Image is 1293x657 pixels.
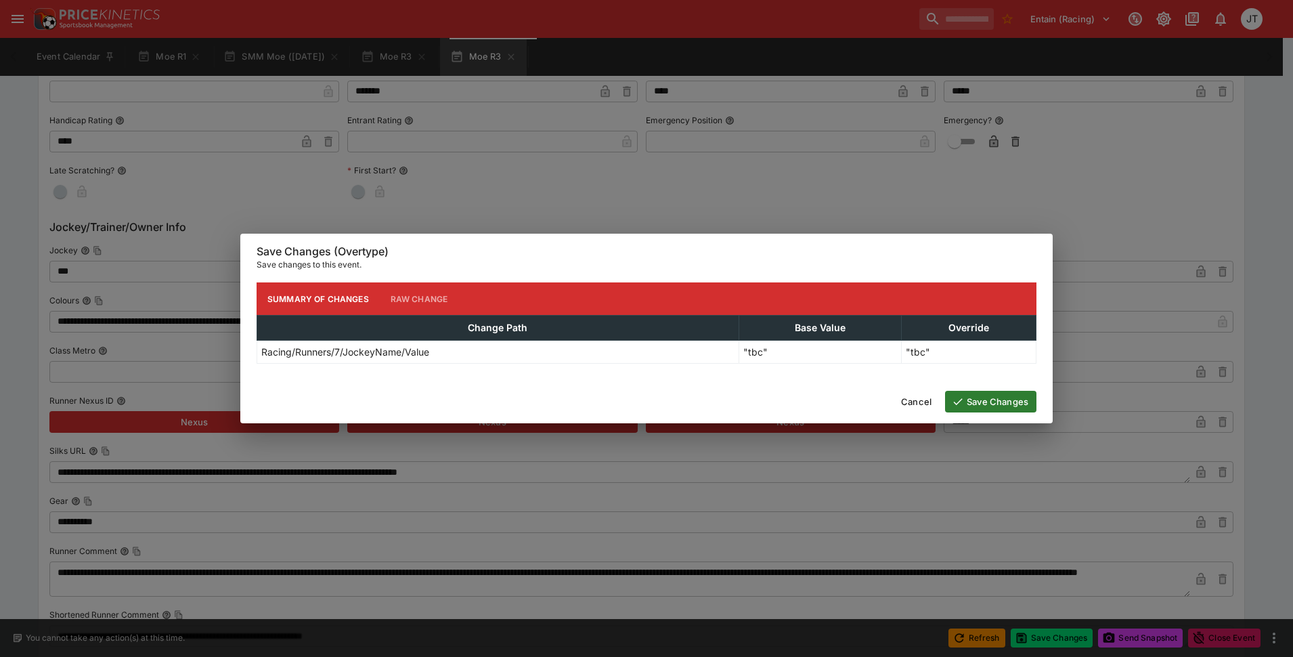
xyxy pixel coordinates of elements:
[893,391,940,412] button: Cancel
[739,341,901,364] td: "tbc"
[901,341,1036,364] td: "tbc"
[739,316,901,341] th: Base Value
[257,258,1036,272] p: Save changes to this event.
[380,282,459,315] button: Raw Change
[261,345,429,359] p: Racing/Runners/7/JockeyName/Value
[257,316,739,341] th: Change Path
[945,391,1036,412] button: Save Changes
[901,316,1036,341] th: Override
[257,282,380,315] button: Summary of Changes
[257,245,1036,259] h6: Save Changes (Overtype)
